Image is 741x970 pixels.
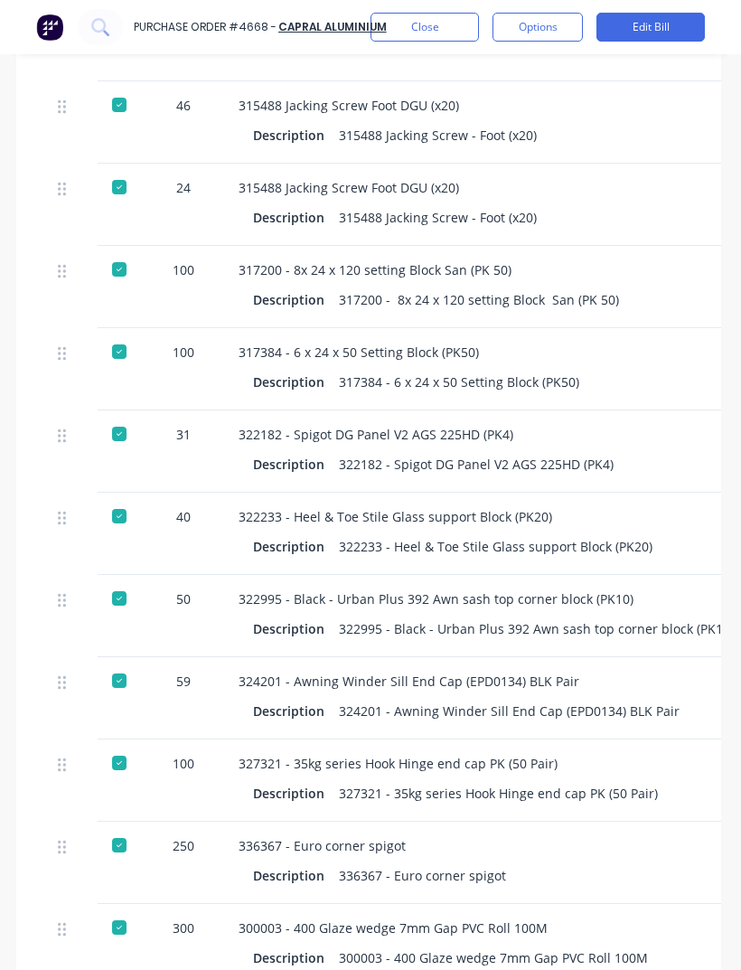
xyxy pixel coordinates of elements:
div: 100 [157,343,210,362]
div: 31 [157,425,210,444]
div: 324201 - Awning Winder Sill End Cap (EPD0134) BLK Pair [339,698,680,724]
div: 317384 - 6 x 24 x 50 Setting Block (PK50) [339,369,579,395]
div: Description [253,287,339,313]
div: 315488 Jacking Screw - Foot (x20) [339,204,537,231]
div: Description [253,780,339,806]
div: 336367 - Euro corner spigot [339,862,506,889]
div: Description [253,369,339,395]
button: Edit Bill [596,13,705,42]
div: Description [253,204,339,231]
div: 327321 - 35kg series Hook Hinge end cap PK (50 Pair) [339,780,658,806]
img: Factory [36,14,63,41]
button: Close [370,13,479,42]
div: 322182 - Spigot DG Panel V2 AGS 225HD (PK4) [339,451,614,477]
div: 100 [157,260,210,279]
div: 40 [157,507,210,526]
div: 322995 - Black - Urban Plus 392 Awn sash top corner block (PK10) [339,616,734,642]
div: Purchase Order #4668 - [134,19,277,35]
div: 315488 Jacking Screw - Foot (x20) [339,122,537,148]
div: 46 [157,96,210,115]
div: Description [253,698,339,724]
div: Description [253,451,339,477]
div: Description [253,862,339,889]
div: 100 [157,754,210,773]
div: 50 [157,589,210,608]
div: 322233 - Heel & Toe Stile Glass support Block (PK20) [339,533,652,560]
div: 300 [157,918,210,937]
div: 59 [157,672,210,691]
div: 24 [157,178,210,197]
div: 317200 - 8x 24 x 120 setting Block San (PK 50) [339,287,619,313]
div: Description [253,533,339,560]
a: Capral Aluminium [278,19,387,34]
div: 250 [157,836,210,855]
div: Description [253,616,339,642]
div: Description [253,122,339,148]
button: Options [492,13,583,42]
